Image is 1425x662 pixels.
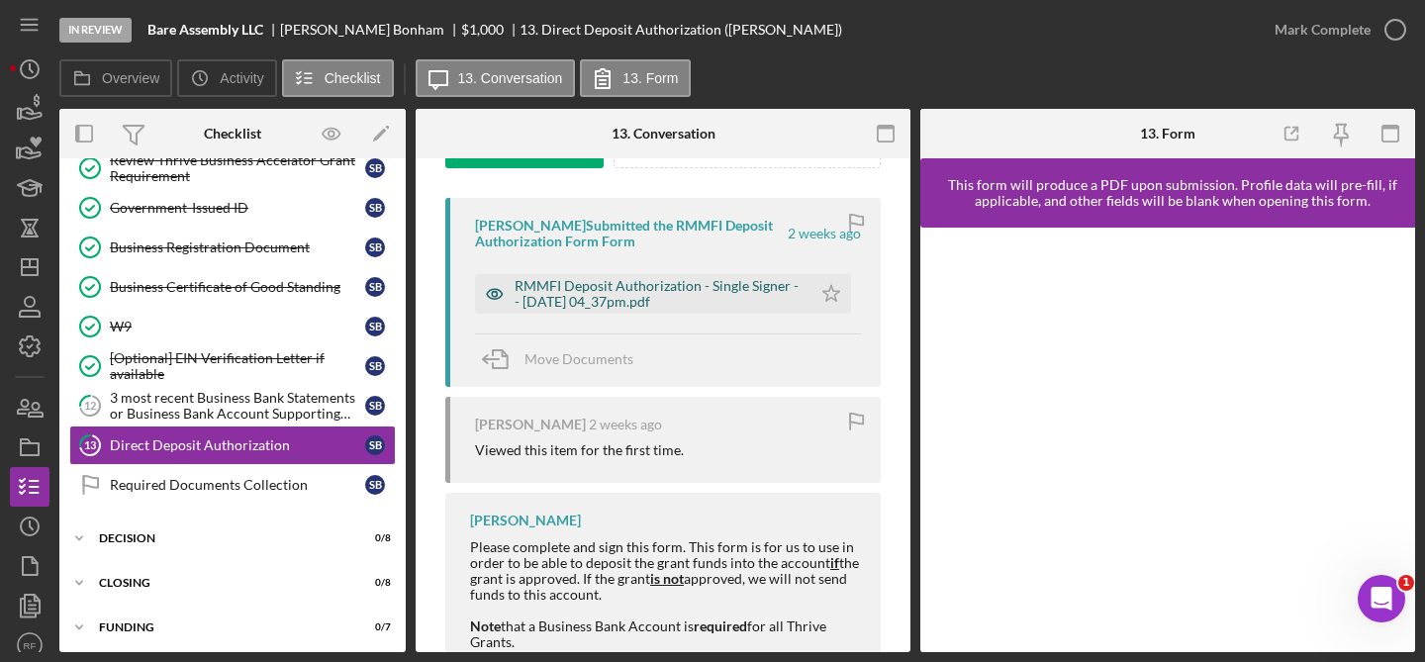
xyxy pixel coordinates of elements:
div: Business Registration Document [110,239,365,255]
span: $1,000 [461,21,504,38]
strong: Note [470,617,501,634]
a: Government-Issued IDSB [69,188,396,228]
div: 13. Form [1140,126,1195,142]
button: Overview [59,59,172,97]
div: S B [365,475,385,495]
div: S B [365,317,385,336]
button: RMMFI Deposit Authorization - Single Signer -- [DATE] 04_37pm.pdf [475,274,851,314]
div: Government-Issued ID [110,200,365,216]
a: Business Registration DocumentSB [69,228,396,267]
div: 0 / 8 [355,577,391,589]
div: This form will produce a PDF upon submission. Profile data will pre-fill, if applicable, and othe... [930,177,1415,209]
div: W9 [110,319,365,334]
div: CLOSING [99,577,341,589]
div: 13. Direct Deposit Authorization ([PERSON_NAME]) [520,22,842,38]
iframe: Lenderfit form [940,247,1397,632]
label: Activity [220,70,263,86]
div: Direct Deposit Authorization [110,437,365,453]
div: DECISION [99,532,341,544]
div: 3 most recent Business Bank Statements or Business Bank Account Supporting Document [110,390,365,422]
tspan: 13 [84,438,96,451]
div: S B [365,277,385,297]
a: 123 most recent Business Bank Statements or Business Bank Account Supporting DocumentSB [69,386,396,426]
div: [PERSON_NAME] [470,513,581,528]
div: S B [365,198,385,218]
div: Business Certificate of Good Standing [110,279,365,295]
strong: is not [650,570,684,587]
b: Bare Assembly LLC [147,22,263,38]
label: 13. Form [622,70,678,86]
button: Move Documents [475,334,653,384]
span: if [830,554,839,571]
div: S B [365,356,385,376]
text: RF [24,640,37,651]
div: [PERSON_NAME] [475,417,586,432]
iframe: Intercom live chat [1358,575,1405,622]
div: S B [365,435,385,455]
span: Move Documents [524,350,633,367]
div: 13. Conversation [612,126,715,142]
div: S B [365,396,385,416]
button: 13. Conversation [416,59,576,97]
button: 13. Form [580,59,691,97]
div: 0 / 8 [355,532,391,544]
a: 13Direct Deposit AuthorizationSB [69,426,396,465]
div: Required Documents Collection [110,477,365,493]
div: Mark Complete [1275,10,1371,49]
div: [PERSON_NAME] Submitted the RMMFI Deposit Authorization Form Form [475,218,785,249]
a: W9SB [69,307,396,346]
label: Checklist [325,70,381,86]
div: [PERSON_NAME] Bonham [280,22,461,38]
label: 13. Conversation [458,70,563,86]
div: 0 / 7 [355,621,391,633]
a: Review Thrive Business Accelator Grant RequirementSB [69,148,396,188]
label: Overview [102,70,159,86]
button: Activity [177,59,276,97]
div: Checklist [204,126,261,142]
div: RMMFI Deposit Authorization - Single Signer -- [DATE] 04_37pm.pdf [515,278,802,310]
time: 2025-09-10 20:34 [589,417,662,432]
div: S B [365,237,385,257]
div: Please complete and sign this form. This form is for us to use in order to be able to deposit the... [470,539,861,603]
a: Required Documents CollectionSB [69,465,396,505]
div: that a Business Bank Account is for all Thrive Grants. [470,618,861,650]
span: 1 [1398,575,1414,591]
button: Checklist [282,59,394,97]
a: [Optional] EIN Verification Letter if availableSB [69,346,396,386]
div: In Review [59,18,132,43]
div: Viewed this item for the first time. [475,442,684,458]
a: Business Certificate of Good StandingSB [69,267,396,307]
div: [Optional] EIN Verification Letter if available [110,350,365,382]
strong: required [694,617,747,634]
button: Mark Complete [1255,10,1415,49]
time: 2025-09-10 20:37 [788,226,861,241]
div: Review Thrive Business Accelator Grant Requirement [110,152,365,184]
tspan: 12 [84,399,96,412]
div: Funding [99,621,341,633]
div: S B [365,158,385,178]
